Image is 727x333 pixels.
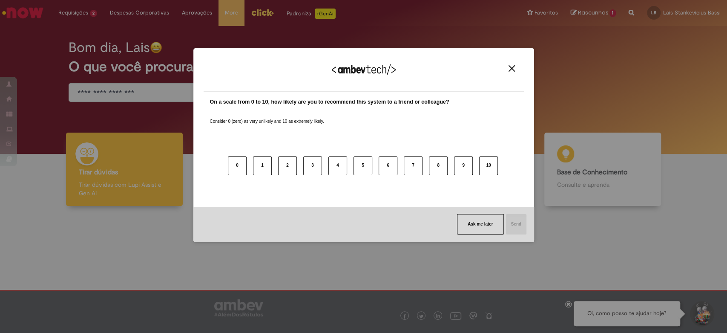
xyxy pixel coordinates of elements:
label: Consider 0 (zero) as very unlikely and 10 as extremely likely. [210,108,324,125]
img: Logo Ambevtech [332,64,396,75]
label: On a scale from 0 to 10, how likely are you to recommend this system to a friend or colleague? [210,98,449,106]
button: 1 [253,156,272,175]
button: 5 [353,156,372,175]
button: 6 [379,156,397,175]
button: 10 [479,156,498,175]
button: 7 [404,156,422,175]
button: 4 [328,156,347,175]
button: Close [506,65,517,72]
img: Close [509,65,515,72]
button: 3 [303,156,322,175]
button: 2 [278,156,297,175]
button: 9 [454,156,473,175]
button: 8 [429,156,448,175]
button: 0 [228,156,247,175]
button: Ask me later [457,214,503,235]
